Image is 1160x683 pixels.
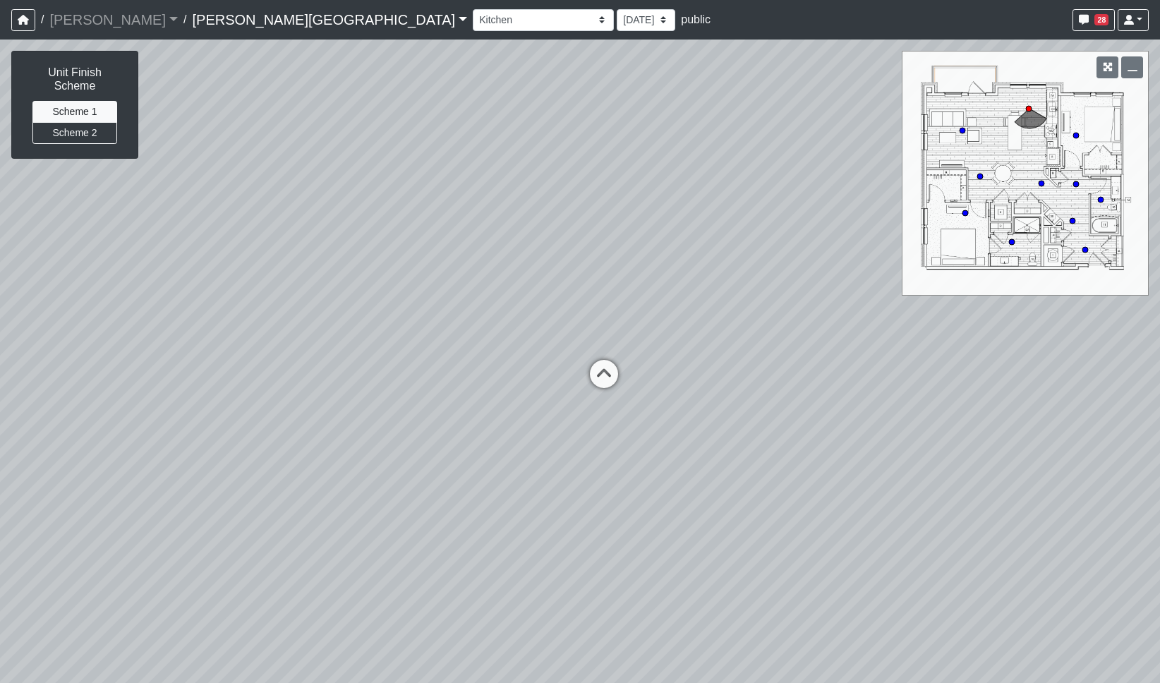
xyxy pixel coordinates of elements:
[1094,14,1108,25] span: 28
[1073,9,1115,31] button: 28
[178,6,192,34] span: /
[32,101,117,123] button: Scheme 1
[681,13,711,25] span: public
[49,6,178,34] a: [PERSON_NAME]
[26,66,123,92] h6: Unit Finish Scheme
[11,655,94,683] iframe: Ybug feedback widget
[32,122,117,144] button: Scheme 2
[35,6,49,34] span: /
[192,6,467,34] a: [PERSON_NAME][GEOGRAPHIC_DATA]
